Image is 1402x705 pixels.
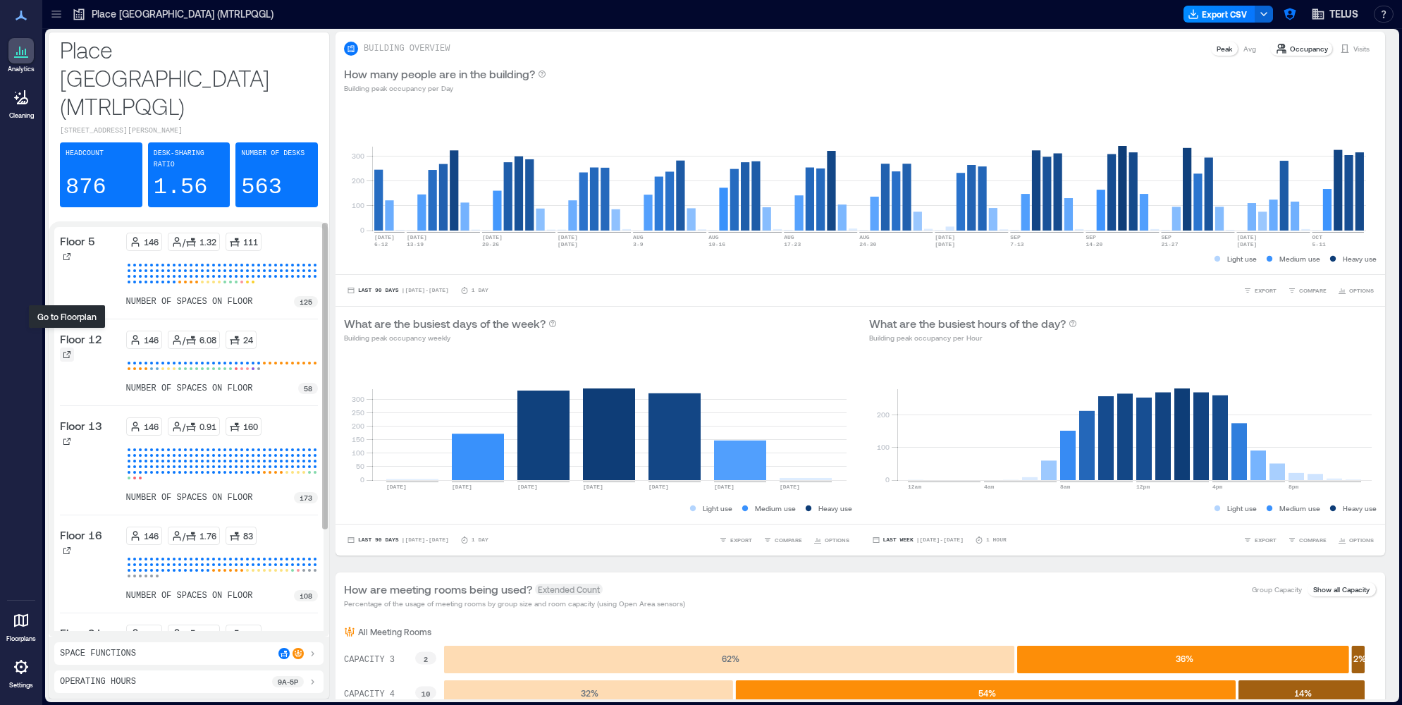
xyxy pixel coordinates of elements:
p: 83 [243,530,253,541]
p: 0.91 [199,421,216,432]
p: Light use [1227,503,1257,514]
text: SEP [1086,234,1096,240]
text: AUG [784,234,794,240]
span: EXPORT [730,536,752,544]
button: OPTIONS [811,533,852,547]
button: COMPARE [761,533,805,547]
p: Building peak occupancy per Day [344,82,546,94]
span: OPTIONS [1349,286,1374,295]
p: Peak [1217,43,1232,54]
tspan: 200 [876,410,889,419]
p: 24 [243,334,253,345]
span: EXPORT [1255,286,1277,295]
text: AUG [633,234,644,240]
p: Floor 16 [60,527,102,544]
p: / [183,530,185,541]
p: What are the busiest days of the week? [344,315,546,332]
p: What are the busiest hours of the day? [869,315,1066,332]
button: COMPARE [1285,283,1329,298]
p: 1 Hour [986,536,1007,544]
p: 6.08 [199,334,216,345]
p: Floor 21 [60,625,102,642]
button: EXPORT [716,533,755,547]
text: [DATE] [1236,234,1257,240]
p: Heavy use [1343,503,1377,514]
p: number of spaces on floor [126,590,253,601]
text: CAPACITY 3 [344,655,395,665]
text: 54 % [978,688,996,698]
p: 173 [300,492,312,503]
p: 107 [243,628,258,639]
p: / [183,628,185,639]
p: 1.76 [199,530,216,541]
p: Medium use [755,503,796,514]
tspan: 300 [352,395,364,403]
text: 6-12 [374,241,388,247]
p: 1 Day [472,536,488,544]
p: 1.56 [154,173,208,202]
text: [DATE] [714,484,734,490]
a: Settings [4,650,38,694]
text: 12pm [1136,484,1150,490]
p: Heavy use [818,503,852,514]
text: 4pm [1212,484,1223,490]
p: Percentage of the usage of meeting rooms by group size and room capacity (using Open Area sensors) [344,598,685,609]
text: 7-13 [1010,241,1023,247]
text: 4am [984,484,995,490]
p: Floorplans [6,634,36,643]
p: How are meeting rooms being used? [344,581,532,598]
p: Cleaning [9,111,34,120]
span: TELUS [1329,7,1358,21]
p: Headcount [66,148,104,159]
span: OPTIONS [1349,536,1374,544]
p: Visits [1353,43,1370,54]
button: Export CSV [1183,6,1255,23]
text: 17-23 [784,241,801,247]
tspan: 0 [885,475,889,484]
a: Analytics [4,34,39,78]
button: COMPARE [1285,533,1329,547]
p: 125 [300,296,312,307]
text: 14 % [1294,688,1312,698]
span: Extended Count [535,584,603,595]
text: 5-11 [1312,241,1326,247]
p: Light use [703,503,732,514]
p: / [183,236,185,247]
button: EXPORT [1241,533,1279,547]
text: 24-30 [859,241,876,247]
text: [DATE] [935,241,955,247]
text: 2 % [1353,654,1366,663]
tspan: 0 [360,475,364,484]
span: EXPORT [1255,536,1277,544]
p: Occupancy [1290,43,1328,54]
text: [DATE] [386,484,407,490]
p: Building peak occupancy weekly [344,332,557,343]
button: Last Week |[DATE]-[DATE] [869,533,966,547]
p: Medium use [1279,253,1320,264]
p: Group Capacity [1252,584,1302,595]
span: COMPARE [1299,286,1327,295]
button: OPTIONS [1335,533,1377,547]
text: [DATE] [780,484,800,490]
text: 10-16 [708,241,725,247]
tspan: 200 [352,176,364,185]
p: Place [GEOGRAPHIC_DATA] (MTRLPQGL) [60,35,318,120]
p: 146 [144,236,159,247]
text: [DATE] [558,234,578,240]
p: number of spaces on floor [126,296,253,307]
p: How many people are in the building? [344,66,535,82]
p: 146 [144,334,159,345]
p: Space Functions [60,648,136,659]
p: number of spaces on floor [126,383,253,394]
a: Cleaning [4,80,39,124]
text: AUG [859,234,870,240]
tspan: 150 [352,435,364,443]
span: OPTIONS [825,536,849,544]
p: Floor 12 [60,331,102,348]
tspan: 50 [356,462,364,470]
button: OPTIONS [1335,283,1377,298]
p: Number of Desks [241,148,305,159]
tspan: 200 [352,422,364,430]
text: 14-20 [1086,241,1102,247]
text: [DATE] [407,234,427,240]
